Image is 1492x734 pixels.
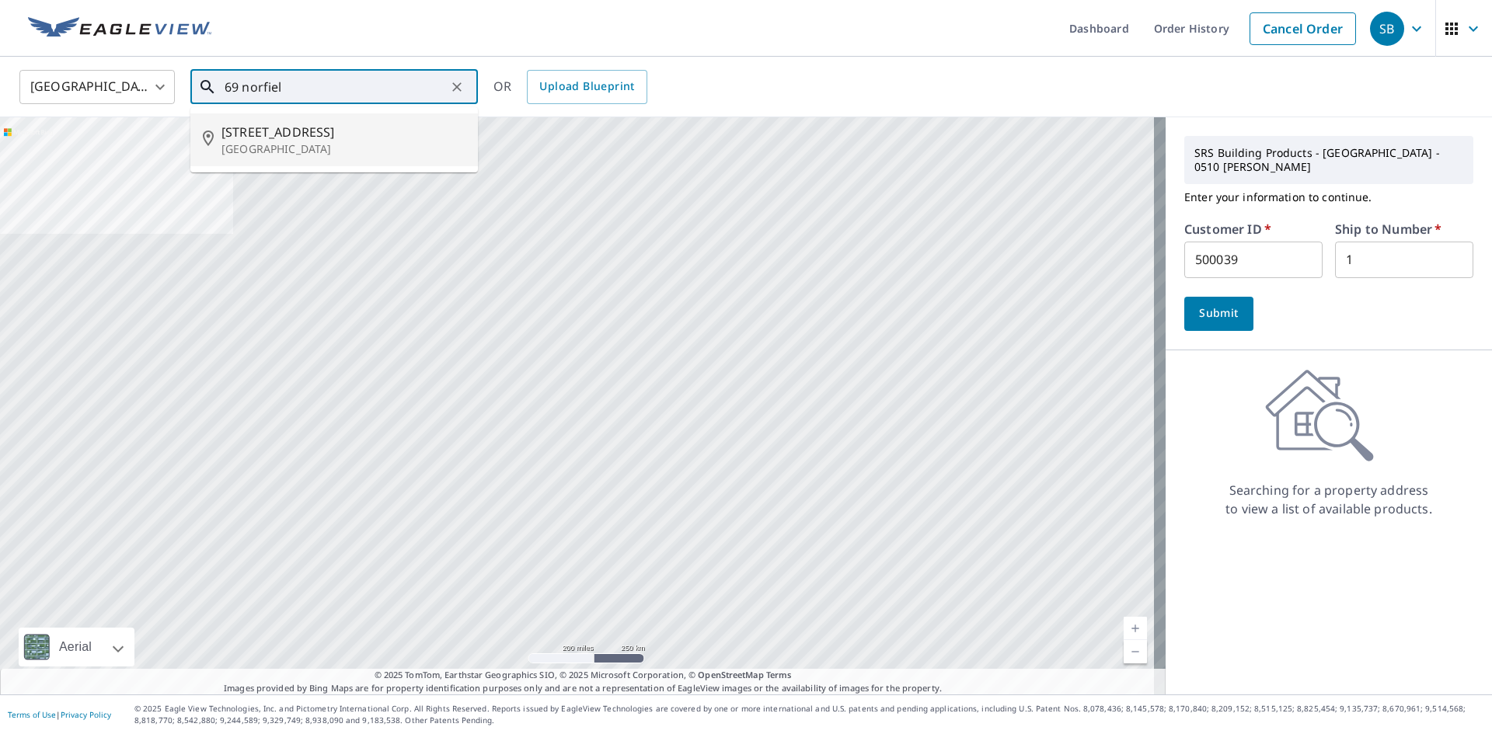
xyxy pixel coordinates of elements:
a: Terms of Use [8,709,56,720]
a: Cancel Order [1250,12,1356,45]
div: OR [493,70,647,104]
a: Current Level 5, Zoom Out [1124,640,1147,663]
button: Submit [1184,297,1253,331]
span: © 2025 TomTom, Earthstar Geographics SIO, © 2025 Microsoft Corporation, © [375,669,792,682]
a: Terms [766,669,792,680]
p: SRS Building Products - [GEOGRAPHIC_DATA] - 0510 [PERSON_NAME] [1188,140,1469,180]
input: Search by address or latitude-longitude [225,65,446,109]
a: Privacy Policy [61,709,111,720]
div: [GEOGRAPHIC_DATA] [19,65,175,109]
p: Searching for a property address to view a list of available products. [1225,481,1433,518]
p: Enter your information to continue. [1184,184,1473,210]
span: Submit [1197,304,1241,323]
label: Ship to Number [1335,223,1441,235]
a: Upload Blueprint [527,70,647,104]
div: Aerial [19,628,134,666]
label: Customer ID [1184,223,1271,235]
p: | [8,710,111,719]
img: EV Logo [28,17,211,40]
span: [STREET_ADDRESS] [221,123,465,141]
div: SB [1370,12,1404,46]
span: Upload Blueprint [539,77,634,96]
a: OpenStreetMap [698,669,763,680]
div: Aerial [54,628,96,666]
a: Current Level 5, Zoom In [1124,617,1147,640]
button: Clear [446,76,468,98]
p: [GEOGRAPHIC_DATA] [221,141,465,157]
p: © 2025 Eagle View Technologies, Inc. and Pictometry International Corp. All Rights Reserved. Repo... [134,703,1484,726]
